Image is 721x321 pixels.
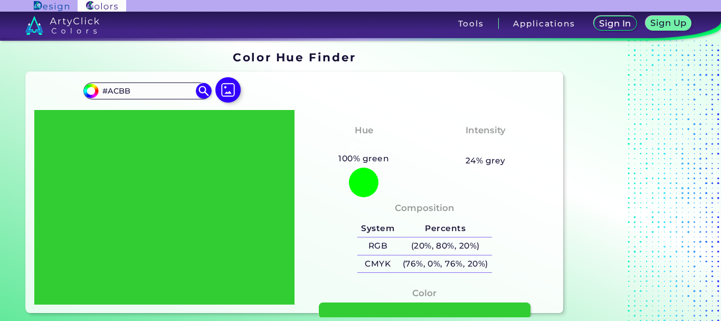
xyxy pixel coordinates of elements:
img: icon search [196,83,212,99]
h5: (76%, 0%, 76%, 20%) [399,255,492,273]
h5: System [357,219,399,237]
h3: Green [345,140,383,152]
h4: Color [412,286,437,301]
input: type color.. [99,84,197,98]
h1: Color Hue Finder [233,49,356,65]
a: Sign Up [644,16,692,31]
h5: 24% grey [466,154,506,168]
h5: (20%, 80%, 20%) [399,237,492,255]
h5: CMYK [357,255,399,273]
h3: Applications [513,20,575,27]
h4: Composition [395,200,454,216]
h5: Percents [399,219,492,237]
a: Sign In [593,16,637,31]
img: ArtyClick Design logo [34,1,69,11]
h5: RGB [357,237,399,255]
h4: Intensity [466,123,506,138]
h4: Hue [355,123,373,138]
h5: 100% green [335,152,393,166]
h5: Sign Up [650,19,687,27]
h3: Tools [458,20,484,27]
h5: Sign In [599,19,632,28]
h3: Moderate [458,140,514,152]
img: logo_artyclick_colors_white.svg [25,16,100,35]
img: icon picture [215,77,241,103]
